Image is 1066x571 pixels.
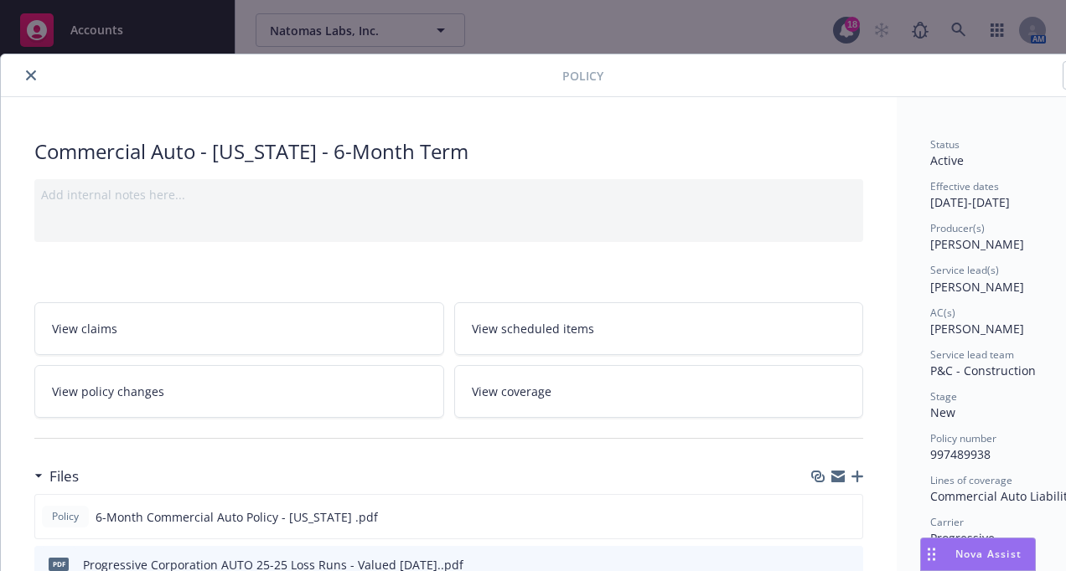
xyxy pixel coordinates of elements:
[955,547,1022,561] span: Nova Assist
[930,473,1012,487] span: Lines of coverage
[930,263,999,277] span: Service lead(s)
[52,320,117,337] span: View claims
[930,306,955,320] span: AC(s)
[930,236,1024,252] span: [PERSON_NAME]
[454,365,864,418] a: View coverage
[34,466,79,487] div: Files
[34,365,444,418] a: View policy changes
[930,515,964,529] span: Carrier
[814,508,827,526] button: download file
[454,302,864,355] a: View scheduled items
[49,466,79,487] h3: Files
[96,508,378,526] span: 6-Month Commercial Auto Policy - [US_STATE] .pdf
[41,186,856,203] div: Add internal notes here...
[930,347,1014,362] span: Service lead team
[841,508,856,526] button: preview file
[920,538,1036,571] button: Nova Assist
[930,137,960,152] span: Status
[930,152,964,168] span: Active
[472,320,594,337] span: View scheduled items
[34,302,444,355] a: View claims
[49,509,82,524] span: Policy
[930,221,985,235] span: Producer(s)
[930,321,1024,337] span: [PERSON_NAME]
[930,179,999,193] span: Effective dates
[930,279,1024,295] span: [PERSON_NAME]
[34,137,863,166] div: Commercial Auto - [US_STATE] - 6-Month Term
[562,67,603,85] span: Policy
[472,383,551,400] span: View coverage
[930,431,996,445] span: Policy number
[930,530,995,546] span: Progressive
[49,558,69,570] span: pdf
[52,383,164,400] span: View policy changes
[921,538,942,570] div: Drag to move
[930,389,957,404] span: Stage
[21,65,41,85] button: close
[930,446,991,462] span: 997489938
[930,363,1036,378] span: P&C - Construction
[930,404,955,420] span: New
